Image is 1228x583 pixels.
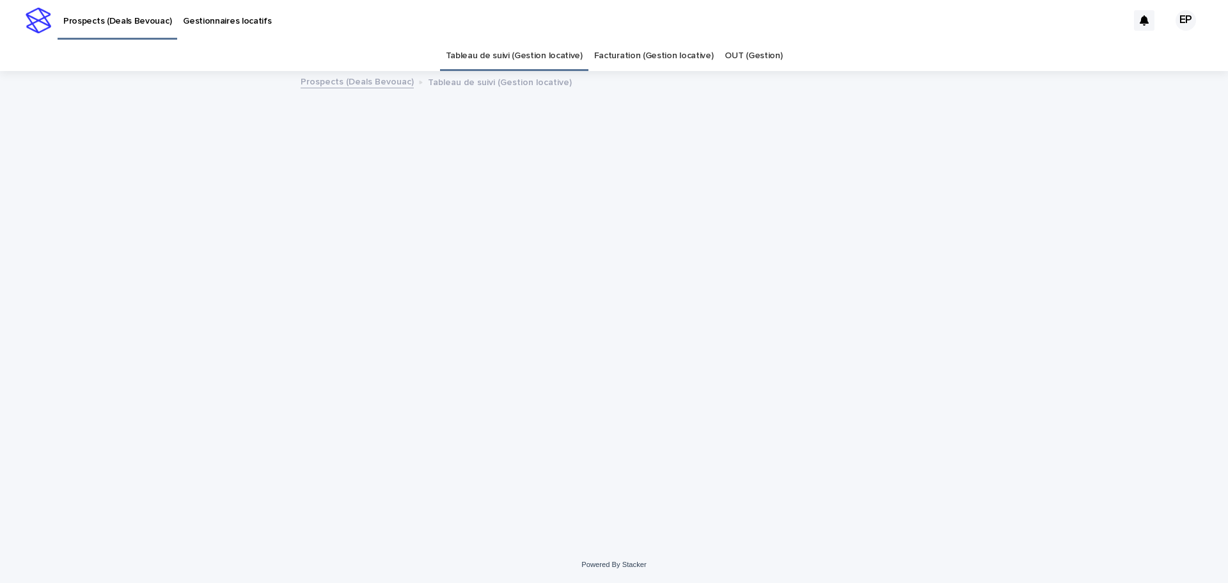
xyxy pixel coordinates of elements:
[581,561,646,568] a: Powered By Stacker
[446,41,583,71] a: Tableau de suivi (Gestion locative)
[428,74,572,88] p: Tableau de suivi (Gestion locative)
[301,74,414,88] a: Prospects (Deals Bevouac)
[1176,10,1196,31] div: EP
[26,8,51,33] img: stacker-logo-s-only.png
[594,41,714,71] a: Facturation (Gestion locative)
[725,41,782,71] a: OUT (Gestion)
